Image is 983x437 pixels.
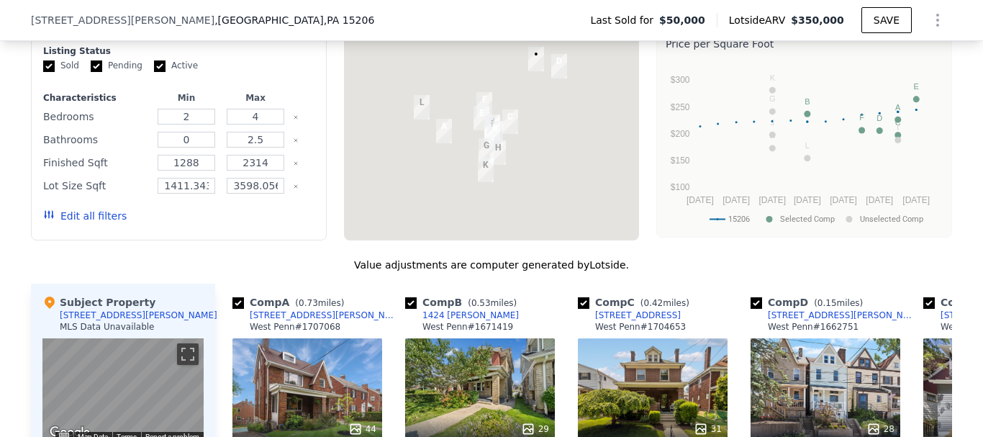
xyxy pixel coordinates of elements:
[595,321,686,333] div: West Penn # 1704653
[232,295,350,310] div: Comp A
[474,106,489,130] div: 1610 Duffield St
[771,118,775,127] text: J
[250,321,340,333] div: West Penn # 1707068
[31,13,214,27] span: [STREET_ADDRESS][PERSON_NAME]
[722,195,750,205] text: [DATE]
[769,94,776,103] text: G
[671,129,690,139] text: $200
[860,215,923,224] text: Unselected Comp
[414,95,430,120] div: 1405 Woodbine St
[859,113,864,122] text: F
[43,153,149,173] div: Finished Sqft
[830,195,857,205] text: [DATE]
[729,13,791,27] span: Lotside ARV
[91,60,102,72] input: Pending
[484,117,500,141] div: 1435 Jancey St
[293,114,299,120] button: Clear
[91,60,142,72] label: Pending
[422,321,513,333] div: West Penn # 1671419
[751,295,869,310] div: Comp D
[666,54,943,234] svg: A chart.
[479,138,494,163] div: 1225 Jancey St
[289,298,350,308] span: ( miles)
[671,156,690,166] text: $150
[902,195,930,205] text: [DATE]
[422,310,519,321] div: 1424 [PERSON_NAME]
[923,6,952,35] button: Show Options
[694,422,722,436] div: 31
[770,73,776,82] text: K
[751,310,918,321] a: [STREET_ADDRESS][PERSON_NAME]
[817,298,837,308] span: 0.15
[635,298,695,308] span: ( miles)
[671,75,690,85] text: $300
[794,195,821,205] text: [DATE]
[528,47,544,71] div: 7116 Butler St
[250,310,399,321] div: [STREET_ADDRESS][PERSON_NAME]
[895,118,901,127] text: C
[154,60,198,72] label: Active
[578,295,695,310] div: Comp C
[293,184,299,189] button: Clear
[43,107,149,127] div: Bedrooms
[758,195,786,205] text: [DATE]
[768,321,859,333] div: West Penn # 1662751
[643,298,663,308] span: 0.42
[60,321,155,333] div: MLS Data Unavailable
[876,114,882,122] text: D
[502,109,518,134] div: 1623 Villanova Rd
[521,422,549,436] div: 29
[687,195,714,205] text: [DATE]
[478,158,494,182] div: 1140 Jancey St
[43,92,149,104] div: Characteristics
[671,102,690,112] text: $250
[293,161,299,166] button: Clear
[42,295,155,310] div: Subject Property
[43,60,79,72] label: Sold
[866,422,894,436] div: 28
[768,310,918,321] div: [STREET_ADDRESS][PERSON_NAME]
[405,295,522,310] div: Comp B
[224,92,287,104] div: Max
[43,176,149,196] div: Lot Size Sqft
[666,34,943,54] div: Price per Square Foot
[43,130,149,150] div: Bathrooms
[155,92,218,104] div: Min
[232,310,399,321] a: [STREET_ADDRESS][PERSON_NAME]
[805,141,810,150] text: L
[43,209,127,223] button: Edit all filters
[348,422,376,436] div: 44
[659,13,705,27] span: $50,000
[154,60,166,72] input: Active
[490,140,506,165] div: 1212 Chislett St
[671,182,690,192] text: $100
[299,298,318,308] span: 0.73
[293,138,299,143] button: Clear
[551,54,567,78] div: 7312 Butler St
[436,119,452,143] div: 154 Stanton Ct E
[728,215,750,224] text: 15206
[214,13,374,27] span: , [GEOGRAPHIC_DATA]
[578,310,681,321] a: [STREET_ADDRESS]
[595,310,681,321] div: [STREET_ADDRESS]
[780,215,835,224] text: Selected Comp
[31,258,952,272] div: Value adjustments are computer generated by Lotside .
[405,310,519,321] a: 1424 [PERSON_NAME]
[462,298,522,308] span: ( miles)
[60,310,217,321] div: [STREET_ADDRESS][PERSON_NAME]
[484,114,500,139] div: 1441 Jancey St
[897,123,899,132] text: I
[471,298,491,308] span: 0.53
[43,45,314,57] div: Listing Status
[476,92,492,117] div: 1650 Duffield St
[590,13,659,27] span: Last Sold for
[805,97,810,106] text: B
[866,195,893,205] text: [DATE]
[914,82,919,91] text: E
[177,343,199,365] button: Toggle fullscreen view
[487,121,503,145] div: 1424 Jancey St
[861,7,912,33] button: SAVE
[808,298,869,308] span: ( miles)
[43,60,55,72] input: Sold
